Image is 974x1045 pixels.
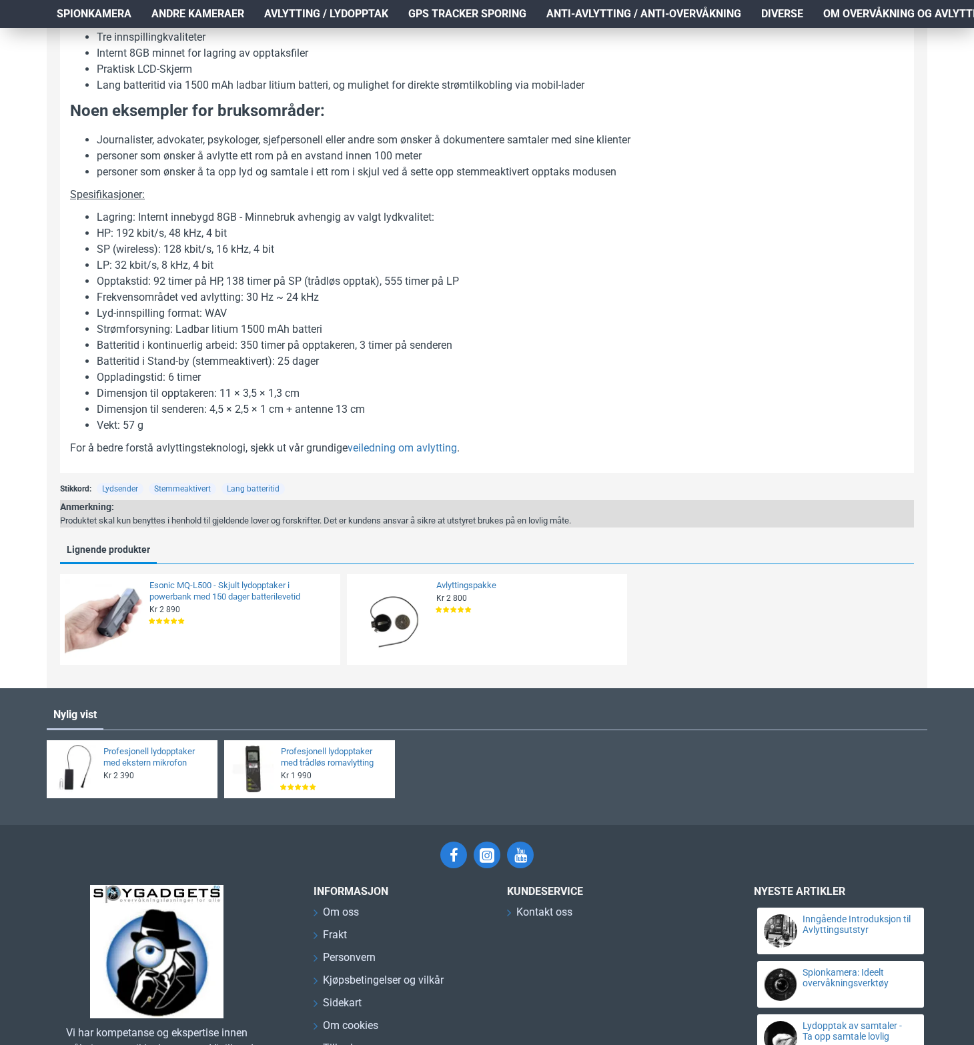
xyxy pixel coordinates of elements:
a: Lang batteritid [221,483,285,495]
a: Lydopptak av samtaler - Ta opp samtale lovlig [803,1021,912,1042]
li: LP: 32 kbit/s, 8 kHz, 4 bit [97,257,904,273]
a: Profesjonell lydopptaker med ekstern mikrofon [103,746,209,769]
a: Nylig vist [47,702,103,728]
li: Internt 8GB minnet for lagring av opptaksfiler [97,45,904,61]
li: Dimensjon til senderen: 4,5 × 2,5 × 1 cm + antenne 13 cm [97,401,904,417]
h3: Noen eksempler for bruksområder: [70,100,904,123]
a: Inngående Introduksjon til Avlyttingsutstyr [803,914,912,935]
a: Lignende produkter [60,541,157,563]
img: SpyGadgets.no [90,885,223,1018]
div: Produktet skal kun benyttes i henhold til gjeldende lover og forskrifter. Det er kundens ansvar å... [60,514,571,528]
span: Kontakt oss [516,904,572,920]
a: Avlyttingspakke [436,580,619,592]
span: Kr 2 890 [149,604,180,615]
a: veiledning om avlytting [348,440,457,456]
li: Tre innspillingkvaliteter [97,29,904,45]
span: Frakt [323,927,347,943]
li: Lagring: Internt innebygd 8GB - Minnebruk avhengig av valgt lydkvalitet: [97,209,904,225]
a: Personvern [314,950,376,972]
li: Batteritid i kontinuerlig arbeid: 350 timer på opptakeren, 3 timer på senderen [97,337,904,353]
li: Frekvensområdet ved avlytting: 30 Hz ~ 24 kHz [97,289,904,305]
li: personer som ønsker å avlytte ett rom på en avstand innen 100 meter [97,148,904,164]
li: Batteritid i Stand-by (stemmeaktivert): 25 dager [97,353,904,369]
li: Strømforsyning: Ladbar litium 1500 mAh batteri [97,321,904,337]
li: Dimensjon til opptakeren: 11 × 3,5 × 1,3 cm [97,385,904,401]
span: Kjøpsbetingelser og vilkår [323,972,444,988]
span: GPS Tracker Sporing [408,6,526,22]
h3: Kundeservice [507,885,707,898]
span: Spionkamera [57,6,131,22]
a: Kontakt oss [507,904,572,927]
li: Oppladingstid: 6 timer [97,369,904,385]
a: Lydsender [97,483,143,495]
a: Om cookies [314,1018,378,1040]
span: Anti-avlytting / Anti-overvåkning [546,6,741,22]
span: Personvern [323,950,376,966]
li: HP: 192 kbit/s, 48 kHz, 4 bit [97,225,904,241]
span: Andre kameraer [151,6,244,22]
li: personer som ønsker å ta opp lyd og samtale i ett rom i skjul ved å sette opp stemmeaktivert oppt... [97,164,904,180]
span: Stikkord: [60,483,91,495]
div: Anmerkning: [60,500,571,514]
a: Spionkamera: Ideelt overvåkningsverktøy [803,968,912,988]
span: Avlytting / Lydopptak [264,6,388,22]
span: Om cookies [323,1018,378,1034]
span: Kr 1 990 [281,770,312,781]
img: Profesjonell lydopptaker med ekstern mikrofon [51,745,100,794]
li: Lang batteritid via 1500 mAh ladbar litium batteri, og mulighet for direkte strømtilkobling via m... [97,77,904,93]
img: Avlyttingspakke [352,579,433,660]
span: Om oss [323,904,359,920]
a: Om oss [314,904,359,927]
span: Diverse [761,6,803,22]
a: Profesjonell lydopptaker med trådløs romavlytting [281,746,387,769]
a: Frakt [314,927,347,950]
h3: Nyeste artikler [754,885,927,898]
img: Esonic MQ-L500 - Skjult lydopptaker i powerbank med 150 dager batterilevetid [65,579,146,660]
u: Spesifikasjoner: [70,188,145,201]
li: Vekt: 57 g [97,417,904,433]
a: Esonic MQ-L500 - Skjult lydopptaker i powerbank med 150 dager batterilevetid [149,580,332,603]
li: Journalister, advokater, psykologer, sjefpersonell eller andre som ønsker å dokumentere samtaler ... [97,132,904,148]
h3: INFORMASJON [314,885,487,898]
span: Sidekart [323,995,362,1011]
p: For å bedre forstå avlyttingsteknologi, sjekk ut vår grundige . [70,440,904,456]
li: Opptakstid: 92 timer på HP, 138 timer på SP (trådløs opptak), 555 timer på LP [97,273,904,289]
span: Kr 2 390 [103,770,134,781]
li: Lyd-innspilling format: WAV [97,305,904,321]
li: SP (wireless): 128 kbit/s, 16 kHz, 4 bit [97,241,904,257]
img: Profesjonell lydopptaker med trådløs romavlytting [229,745,278,794]
a: Sidekart [314,995,362,1018]
li: Praktisk LCD-Skjerm [97,61,904,77]
a: Kjøpsbetingelser og vilkår [314,972,444,995]
a: Stemmeaktivert [149,483,216,495]
span: Kr 2 800 [436,593,467,604]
